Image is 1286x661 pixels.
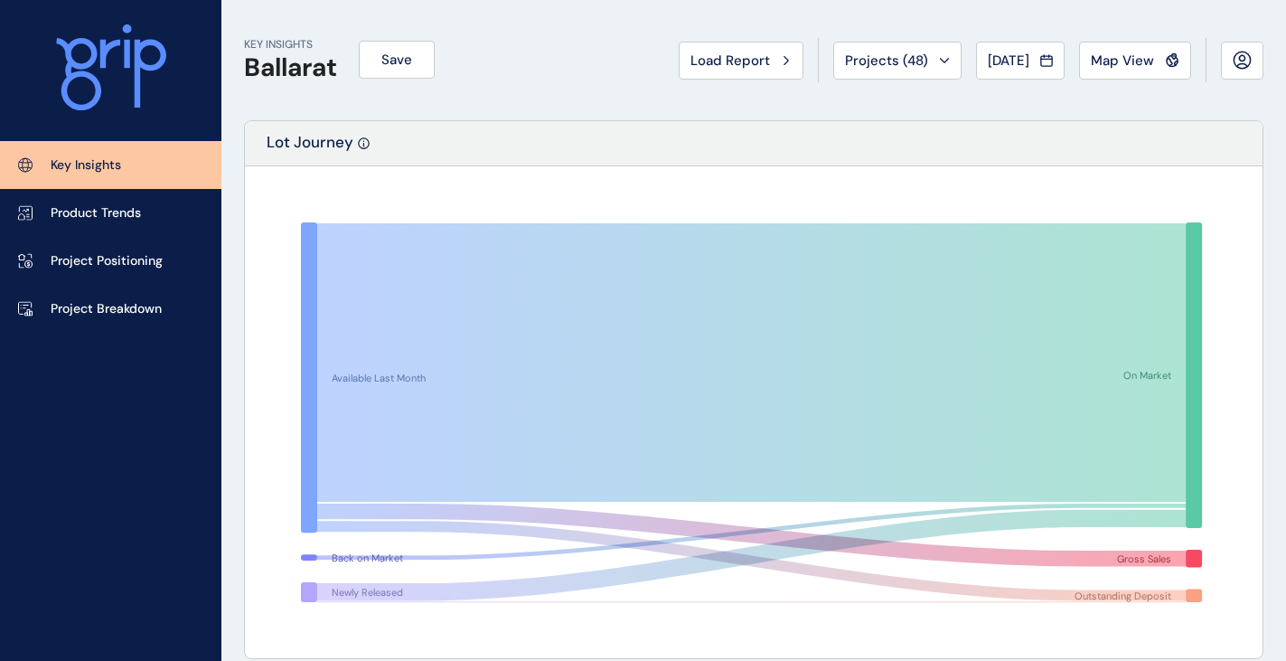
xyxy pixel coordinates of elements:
span: [DATE] [988,52,1029,70]
p: Project Breakdown [51,300,162,318]
button: [DATE] [976,42,1065,80]
span: Save [381,51,412,69]
button: Map View [1079,42,1191,80]
h1: Ballarat [244,52,337,83]
p: KEY INSIGHTS [244,37,337,52]
button: Projects (48) [833,42,962,80]
p: Lot Journey [267,132,353,165]
span: Projects ( 48 ) [845,52,928,70]
span: Load Report [690,52,770,70]
p: Product Trends [51,204,141,222]
button: Save [359,41,435,79]
span: Map View [1091,52,1154,70]
button: Load Report [679,42,803,80]
p: Project Positioning [51,252,163,270]
p: Key Insights [51,156,121,175]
